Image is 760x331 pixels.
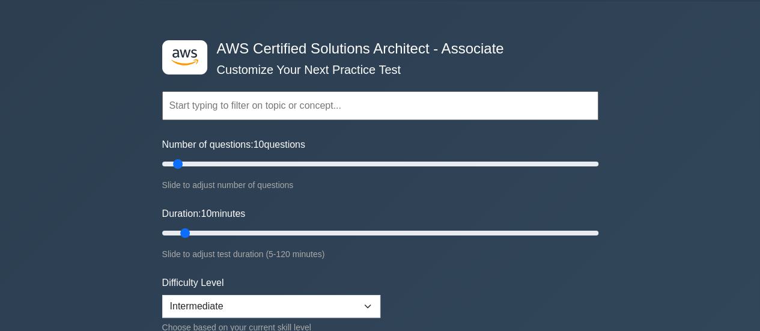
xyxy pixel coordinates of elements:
[212,40,540,58] h4: AWS Certified Solutions Architect - Associate
[162,207,246,221] label: Duration: minutes
[254,139,264,150] span: 10
[201,208,211,219] span: 10
[162,91,598,120] input: Start typing to filter on topic or concept...
[162,178,598,192] div: Slide to adjust number of questions
[162,276,224,290] label: Difficulty Level
[162,247,598,261] div: Slide to adjust test duration (5-120 minutes)
[162,138,305,152] label: Number of questions: questions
